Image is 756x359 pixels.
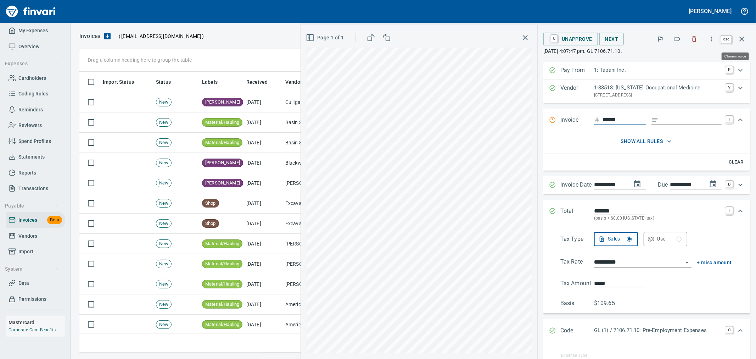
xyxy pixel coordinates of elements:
span: My Expenses [18,26,48,35]
svg: Invoice number [594,116,600,124]
p: Invoice Date [560,181,594,190]
td: [DATE] [243,112,282,133]
a: U [551,35,558,43]
a: Data [6,275,65,291]
button: System [2,263,61,276]
p: GL (1) / 7106.71.10: Pre-Employment Expenses [594,326,722,335]
a: InvoicesBeta [6,212,65,228]
h5: [PERSON_NAME] [689,7,732,15]
span: Expenses [5,59,58,68]
span: Labels [202,78,218,86]
button: change due date [705,176,722,193]
a: I [726,116,733,123]
span: [PERSON_NAME] [202,180,243,187]
span: show all rules [563,137,729,146]
span: Status [156,78,171,86]
span: Payable [5,201,58,210]
img: Finvari [4,3,57,20]
td: [DATE] [243,294,282,315]
span: Unapprove [549,33,592,45]
p: Due [658,181,691,189]
td: [PERSON_NAME] Transport Inc (1-11004) [282,274,353,294]
span: Received [246,78,277,86]
span: System [5,265,58,274]
span: Material/Hauling [202,301,242,308]
a: Corporate Card Benefits [9,327,56,332]
p: Pay From [560,66,594,75]
span: Clear [727,158,746,166]
p: (basis + $0.00 [US_STATE] tax) [594,215,722,222]
a: P [726,66,733,73]
span: Transactions [18,184,48,193]
span: Received [246,78,268,86]
a: Coding Rules [6,86,65,102]
p: ( ) [114,33,204,40]
span: New [156,321,171,328]
a: V [726,84,733,91]
nav: breadcrumb [79,32,100,40]
span: Invoices [18,216,37,225]
p: 1-38518: [US_STATE] Occupational Medicine [594,84,722,92]
button: + misc amount [697,258,732,267]
span: Reminders [18,105,43,114]
span: Vendors [18,232,37,241]
span: Statements [18,153,45,161]
span: Vendor / From [285,78,318,86]
p: Invoices [79,32,100,40]
span: Import [18,247,33,256]
div: Expand [543,319,750,343]
span: Material/Hauling [202,241,242,247]
div: Expand [543,79,750,103]
button: Discard [687,31,702,47]
td: American Rock Products, Inc. (1-10054) [282,294,353,315]
div: Use [657,234,682,243]
a: Spend Profiles [6,133,65,149]
td: [PERSON_NAME] Transport Inc (1-11004) [282,254,353,274]
a: Transactions [6,181,65,197]
svg: Invoice description [651,116,659,123]
td: [DATE] [243,92,282,112]
span: [PERSON_NAME] [202,99,243,106]
span: Coding Rules [18,89,48,98]
span: Status [156,78,180,86]
div: Expand [543,62,750,79]
a: Permissions [6,291,65,307]
p: Code [560,326,594,336]
td: [DATE] [243,133,282,153]
span: Vendor / From [285,78,327,86]
a: Cardholders [6,70,65,86]
button: Sales [594,232,638,246]
p: [STREET_ADDRESS] [594,92,722,99]
td: [PERSON_NAME]'s Concrete Pumping Inc (1-10849) [282,173,353,193]
a: D [726,181,733,188]
a: Import [6,244,65,260]
span: Shop [202,220,219,227]
td: Culligan (1-38131) [282,92,353,112]
span: Overview [18,42,39,51]
span: [PERSON_NAME] [202,160,243,166]
button: Payable [2,199,61,212]
div: Expand [543,229,750,314]
td: Excavator Rental Services LLC (1-10359) [282,193,353,214]
p: Invoice [560,116,594,125]
button: Upload an Invoice [100,32,114,40]
p: Vendor [560,84,594,99]
button: show all rules [560,135,732,148]
td: [DATE] [243,315,282,335]
div: Expand [543,176,750,194]
button: Use [644,232,688,246]
p: 1: Tapani Inc. [594,66,722,74]
a: Reviewers [6,117,65,133]
span: New [156,139,171,146]
a: C [726,326,733,333]
p: Drag a column heading here to group the table [88,56,192,63]
span: Material/Hauling [202,139,242,146]
span: New [156,241,171,247]
p: Basis [560,299,594,308]
td: [DATE] [243,153,282,173]
span: New [156,301,171,308]
button: [PERSON_NAME] [687,6,733,17]
button: change date [629,176,646,193]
